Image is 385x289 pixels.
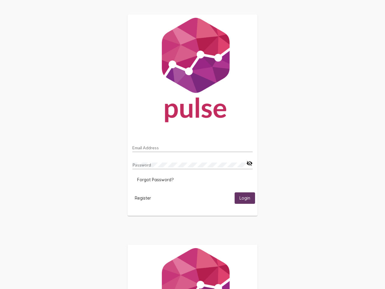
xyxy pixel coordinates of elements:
button: Login [235,192,255,204]
mat-icon: visibility_off [246,160,253,167]
span: Register [135,195,151,201]
button: Register [130,192,156,204]
span: Login [239,196,250,201]
img: Pulse For Good Logo [128,14,257,128]
span: Forgot Password? [137,177,174,182]
button: Forgot Password? [132,174,178,185]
